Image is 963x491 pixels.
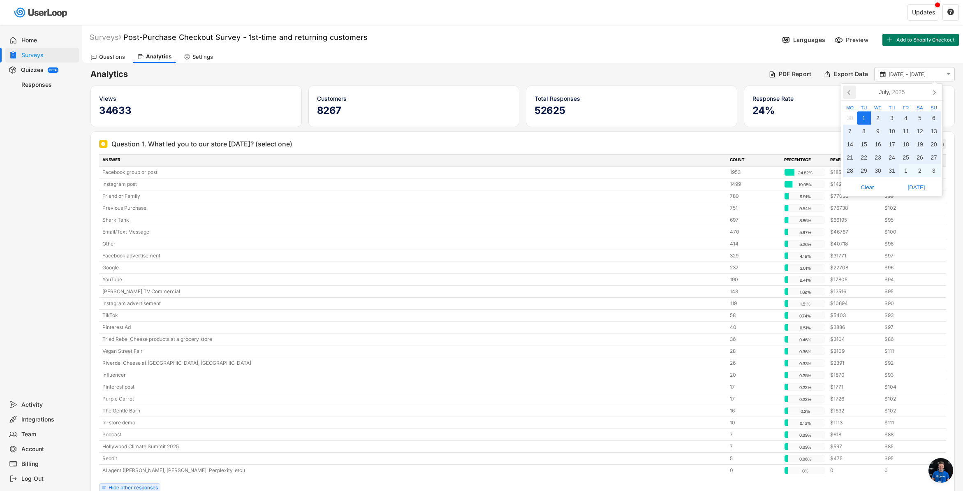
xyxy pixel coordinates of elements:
div: 3.01% [786,264,824,272]
div: Facebook advertisement [102,252,725,259]
div: Response Rate [752,94,947,103]
div: 5.26% [786,241,824,248]
div: $1870 [830,371,880,379]
div: $142435 [830,181,880,188]
div: [PERSON_NAME] TV Commercial [102,288,725,295]
div: 36 [730,336,779,343]
div: 24 [885,151,899,164]
div: $90 [884,300,934,307]
div: 0.22% [786,384,824,391]
div: Home [21,37,76,44]
div: 16 [871,138,885,151]
div: Other [102,240,725,248]
button:  [879,71,887,78]
div: Influencer [102,371,725,379]
div: Reddit [102,455,725,462]
div: 0.2% [786,408,824,415]
div: 2 [871,111,885,125]
div: The Gentle Barn [102,407,725,415]
div: $102 [884,407,934,415]
div: 17 [730,395,779,403]
div: $76738 [830,204,880,212]
div: Th [885,106,899,110]
div: Vegan Street Fair [102,347,725,355]
div: $1632 [830,407,880,415]
div: 9.91% [786,193,824,200]
div: $93 [884,312,934,319]
div: 0 [884,467,934,474]
text:  [947,71,951,78]
img: Language%20Icon.svg [782,36,790,44]
div: $96 [884,264,934,271]
div: Purple Carrot [102,395,725,403]
div: 58 [730,312,779,319]
div: 10 [730,419,779,426]
div: 3 [885,111,899,125]
div: 9.54% [786,205,824,212]
div: $3886 [830,324,880,331]
div: 12 [913,125,927,138]
div: 20 [927,138,941,151]
div: $3109 [830,347,880,355]
span: [DATE] [894,181,938,194]
div: $10694 [830,300,880,307]
div: 237 [730,264,779,271]
div: 8.86% [786,217,824,224]
div: $5403 [830,312,880,319]
div: $66195 [830,216,880,224]
div: 780 [730,192,779,200]
div: 9 [871,125,885,138]
div: $1113 [830,419,880,426]
div: Pinterest post [102,383,725,391]
div: Tried Rebel Cheese products at a grocery store [102,336,725,343]
div: Shark Tank [102,216,725,224]
div: 23 [871,151,885,164]
div: $1726 [830,395,880,403]
button: Clear [843,181,892,194]
div: Open chat [928,458,953,483]
div: 7 [730,431,779,438]
div: 1 [857,111,871,125]
div: Updates [912,9,935,15]
div: $95 [884,288,934,295]
div: 0.74% [786,312,824,320]
div: REVENUE [830,157,880,164]
div: 0.09% [786,431,824,439]
div: 8 [857,125,871,138]
div: 26 [730,359,779,367]
div: Facebook group or post [102,169,725,176]
div: Total Responses [535,94,729,103]
div: Customers [317,94,511,103]
div: Hide other responses [109,485,158,490]
div: 1 [899,164,913,177]
div: 190 [730,276,779,283]
button:  [947,9,954,16]
div: 5 [730,455,779,462]
div: 2.41% [786,276,824,284]
div: BETA [49,69,57,72]
div: Integrations [21,416,76,424]
h5: 24% [752,104,947,117]
div: 1.82% [786,288,824,296]
button: [DATE] [892,181,941,194]
div: 5 [913,111,927,125]
div: $86 [884,336,934,343]
div: 27 [927,151,941,164]
div: 119 [730,300,779,307]
div: 28 [843,164,857,177]
div: Podcast [102,431,725,438]
div: 0.25% [786,372,824,379]
div: 0.51% [786,324,824,331]
div: 30 [843,111,857,125]
div: $2391 [830,359,880,367]
div: $104 [884,383,934,391]
div: 143 [730,288,779,295]
div: TikTok [102,312,725,319]
text:  [880,70,886,78]
div: 29 [857,164,871,177]
div: 22 [857,151,871,164]
div: 11 [899,125,913,138]
div: 31 [885,164,899,177]
div: Fr [899,106,913,110]
div: PDF Report [779,70,812,78]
